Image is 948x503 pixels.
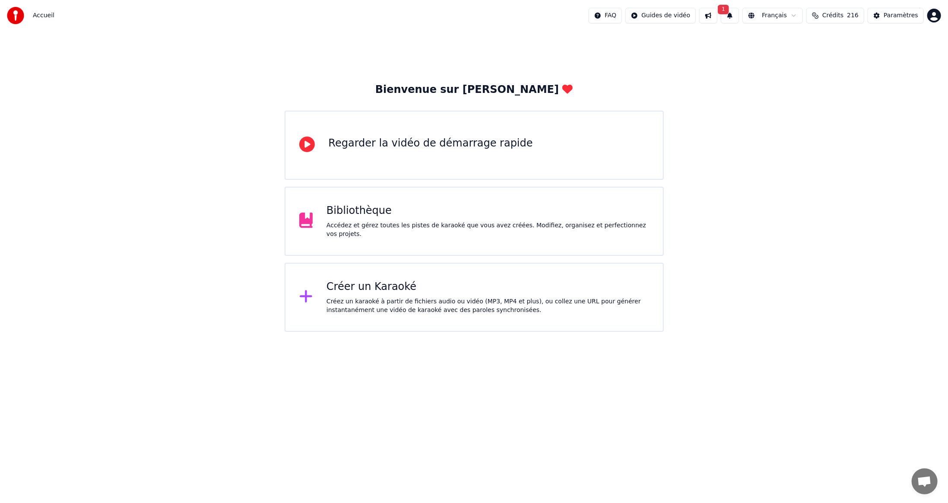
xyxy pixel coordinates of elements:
div: Accédez et gérez toutes les pistes de karaoké que vous avez créées. Modifiez, organisez et perfec... [327,221,649,239]
button: Guides de vidéo [625,8,696,23]
span: 1 [718,5,729,14]
span: 216 [847,11,859,20]
div: Créer un Karaoké [327,280,649,294]
span: Crédits [822,11,843,20]
button: FAQ [589,8,622,23]
nav: breadcrumb [33,11,54,20]
button: Crédits216 [806,8,864,23]
div: Paramètres [884,11,918,20]
div: Bibliothèque [327,204,649,218]
span: Accueil [33,11,54,20]
button: Paramètres [868,8,924,23]
img: youka [7,7,24,24]
button: 1 [721,8,739,23]
div: Regarder la vidéo de démarrage rapide [329,137,533,150]
div: Créez un karaoké à partir de fichiers audio ou vidéo (MP3, MP4 et plus), ou collez une URL pour g... [327,297,649,315]
div: Bienvenue sur [PERSON_NAME] [375,83,573,97]
a: Ouvrir le chat [912,468,938,494]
